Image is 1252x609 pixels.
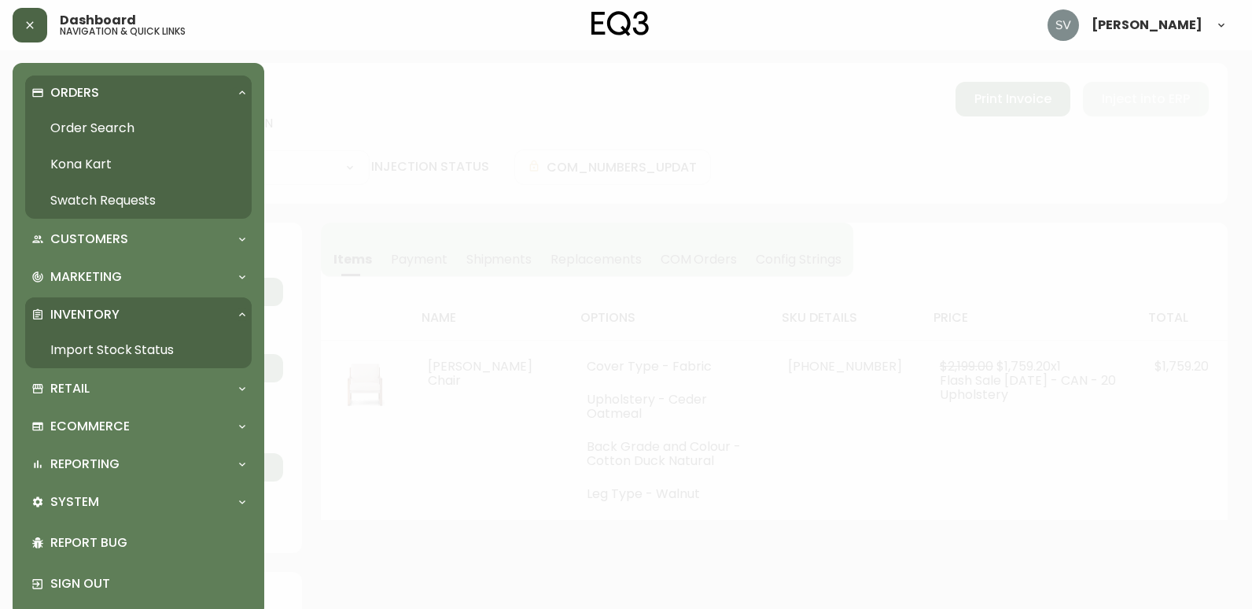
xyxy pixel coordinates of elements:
div: Reporting [25,447,252,482]
p: Inventory [50,306,120,323]
p: Report Bug [50,534,245,552]
div: Marketing [25,260,252,294]
h5: navigation & quick links [60,27,186,36]
img: 0ef69294c49e88f033bcbeb13310b844 [1048,9,1079,41]
a: Kona Kart [25,146,252,183]
div: Retail [25,371,252,406]
p: Retail [50,380,90,397]
span: [PERSON_NAME] [1092,19,1202,31]
p: Marketing [50,268,122,286]
img: logo [591,11,650,36]
div: Customers [25,222,252,257]
p: Ecommerce [50,418,130,435]
p: Orders [50,84,99,101]
a: Swatch Requests [25,183,252,219]
a: Order Search [25,110,252,146]
div: System [25,485,252,519]
div: Orders [25,76,252,110]
a: Import Stock Status [25,332,252,368]
p: Reporting [50,456,120,473]
div: Inventory [25,297,252,332]
div: Ecommerce [25,409,252,444]
div: Sign Out [25,563,252,604]
div: Report Bug [25,522,252,563]
p: System [50,493,99,511]
span: Dashboard [60,14,136,27]
p: Customers [50,231,128,248]
p: Sign Out [50,575,245,592]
